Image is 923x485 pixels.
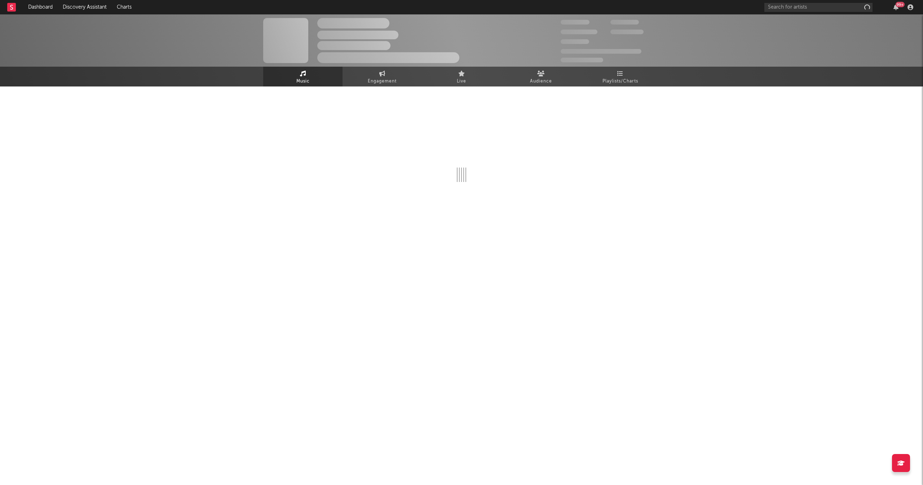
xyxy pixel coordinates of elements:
[343,67,422,86] a: Engagement
[561,20,589,25] span: 300,000
[422,67,501,86] a: Live
[263,67,343,86] a: Music
[561,58,603,62] span: Jump Score: 85.0
[368,77,397,86] span: Engagement
[580,67,660,86] a: Playlists/Charts
[561,30,597,34] span: 50,000,000
[561,49,641,54] span: 50,000,000 Monthly Listeners
[561,39,589,44] span: 100,000
[610,20,639,25] span: 100,000
[457,77,466,86] span: Live
[764,3,873,12] input: Search for artists
[501,67,580,86] a: Audience
[296,77,310,86] span: Music
[896,2,905,7] div: 99 +
[602,77,638,86] span: Playlists/Charts
[610,30,644,34] span: 1,000,000
[893,4,898,10] button: 99+
[530,77,552,86] span: Audience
